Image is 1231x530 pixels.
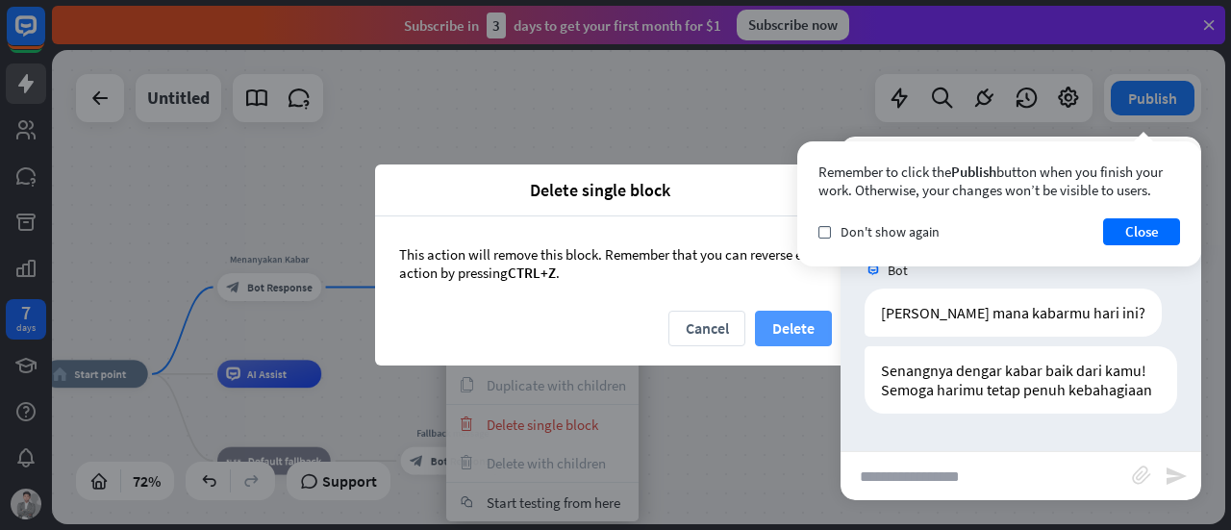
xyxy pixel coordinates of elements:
[951,163,996,181] span: Publish
[818,163,1180,199] div: Remember to click the button when you finish your work. Otherwise, your changes won’t be visible ...
[1165,465,1188,488] i: send
[389,179,810,201] span: Delete single block
[668,311,745,346] button: Cancel
[841,223,940,240] span: Don't show again
[888,262,908,279] span: Bot
[865,346,1177,414] div: Senangnya dengar kabar baik dari kamu! Semoga harimu tetap penuh kebahagiaan
[755,311,832,346] button: Delete
[1103,218,1180,245] button: Close
[508,264,556,282] span: CTRL+Z
[375,216,856,311] div: This action will remove this block. Remember that you can reverse every action by pressing .
[1132,466,1151,485] i: block_attachment
[15,8,73,65] button: Open LiveChat chat widget
[865,289,1162,337] div: [PERSON_NAME] mana kabarmu hari ini?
